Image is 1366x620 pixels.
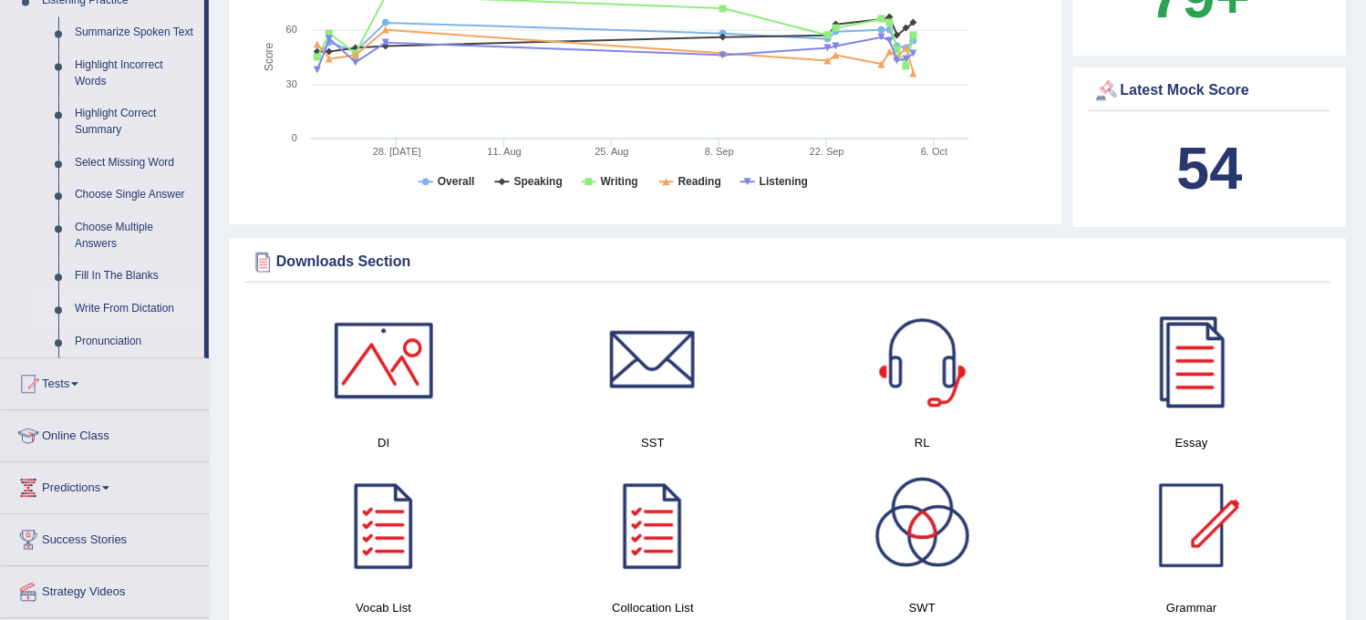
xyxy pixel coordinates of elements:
a: Choose Multiple Answers [67,212,204,260]
h4: SST [528,433,780,452]
a: Strategy Videos [1,566,209,612]
a: Highlight Correct Summary [67,98,204,146]
tspan: Overall [438,175,475,188]
tspan: Listening [760,175,808,188]
tspan: Speaking [514,175,563,188]
h4: DI [258,433,510,452]
tspan: Score [263,42,275,71]
tspan: 11. Aug [488,146,522,157]
tspan: 28. [DATE] [373,146,421,157]
a: Select Missing Word [67,147,204,180]
text: 30 [286,78,297,89]
a: Highlight Incorrect Words [67,49,204,98]
tspan: 25. Aug [595,146,629,157]
div: Latest Mock Score [1093,77,1327,104]
b: 54 [1177,135,1243,201]
h4: Vocab List [258,598,510,617]
text: 0 [292,132,297,143]
tspan: 22. Sep [810,146,844,157]
tspan: Reading [678,175,721,188]
a: Choose Single Answer [67,179,204,212]
tspan: Writing [601,175,638,188]
a: Fill In The Blanks [67,260,204,293]
div: Downloads Section [249,248,1327,275]
a: Success Stories [1,514,209,560]
tspan: 8. Sep [705,146,734,157]
h4: Collocation List [528,598,780,617]
h4: Grammar [1067,598,1319,617]
h4: SWT [797,598,1049,617]
a: Summarize Spoken Text [67,16,204,49]
h4: RL [797,433,1049,452]
a: Write From Dictation [67,293,204,325]
tspan: 6. Oct [921,146,947,157]
a: Predictions [1,462,209,508]
a: Pronunciation [67,325,204,358]
a: Online Class [1,410,209,456]
a: Tests [1,358,209,404]
h4: Essay [1067,433,1319,452]
text: 60 [286,24,297,35]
